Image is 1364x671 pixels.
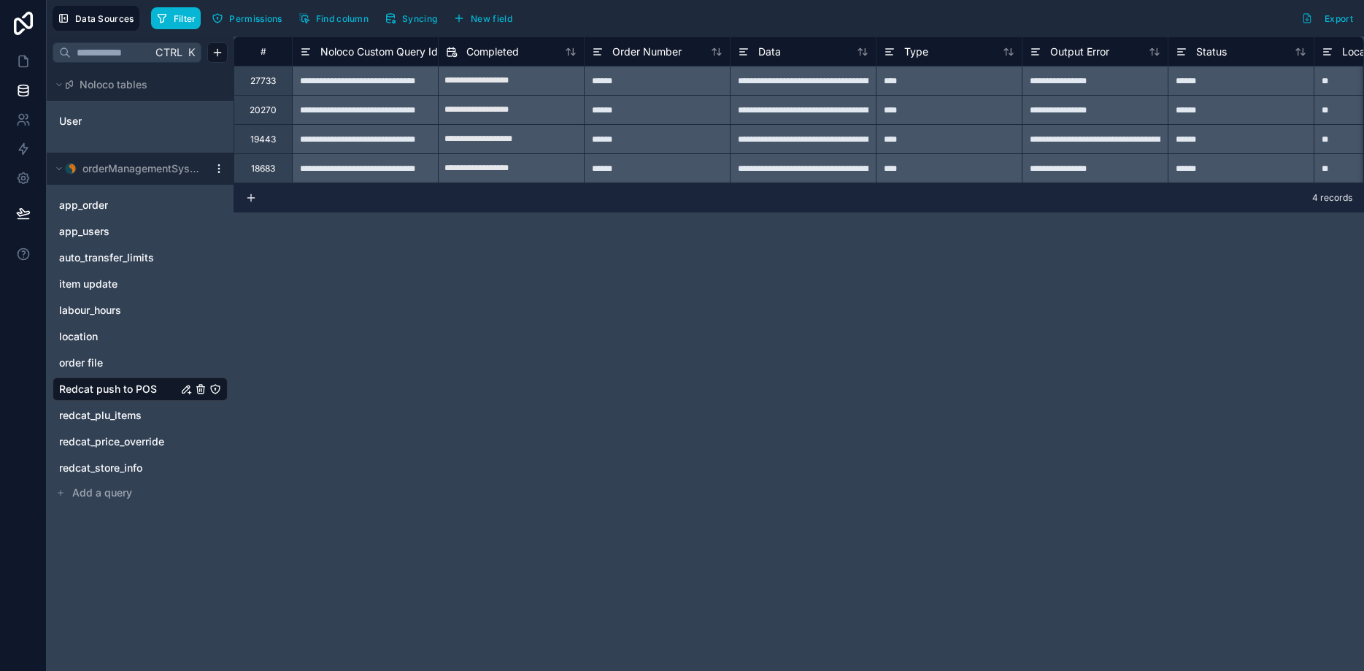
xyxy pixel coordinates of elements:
[59,408,142,423] span: redcat_plu_items
[1296,6,1358,31] button: Export
[59,461,192,475] a: redcat_store_info
[250,75,276,87] div: 27733
[53,74,219,95] button: Noloco tables
[151,7,201,29] button: Filter
[59,382,157,396] span: Redcat push to POS
[53,272,228,296] div: item update
[53,6,139,31] button: Data Sources
[320,45,438,59] span: Noloco Custom Query Id
[448,7,517,29] button: New field
[59,408,192,423] a: redcat_plu_items
[251,163,275,175] div: 18683
[471,13,512,24] span: New field
[53,110,228,133] div: User
[59,461,142,475] span: redcat_store_info
[174,13,196,24] span: Filter
[1325,13,1353,24] span: Export
[59,277,177,291] a: item update
[53,325,228,348] div: location
[53,220,228,243] div: app_users
[59,434,192,449] a: redcat_price_override
[59,356,103,370] span: order file
[72,486,132,500] span: Add a query
[250,134,276,145] div: 19443
[53,299,228,322] div: labour_hours
[75,13,134,24] span: Data Sources
[59,303,192,318] a: labour_hours
[904,45,928,59] span: Type
[1312,192,1352,204] span: 4 records
[402,13,437,24] span: Syncing
[379,7,442,29] button: Syncing
[80,77,147,92] span: Noloco tables
[59,303,121,318] span: labour_hours
[316,13,369,24] span: Find column
[53,404,228,427] div: redcat_plu_items
[65,163,77,175] img: MySQL logo
[59,434,164,449] span: redcat_price_override
[293,7,374,29] button: Find column
[53,483,228,503] button: Add a query
[758,45,781,59] span: Data
[1050,45,1109,59] span: Output Error
[250,104,277,116] div: 20270
[53,430,228,453] div: redcat_price_override
[466,45,519,59] span: Completed
[53,193,228,217] div: app_order
[53,456,228,480] div: redcat_store_info
[53,351,228,375] div: order file
[1196,45,1227,59] span: Status
[82,161,201,176] span: orderManagementSystem
[53,377,228,401] div: Redcat push to POS
[59,114,177,129] a: User
[59,114,82,129] span: User
[186,47,196,58] span: K
[59,382,177,396] a: Redcat push to POS
[59,224,109,239] span: app_users
[59,250,154,265] span: auto_transfer_limits
[59,198,192,212] a: app_order
[207,7,287,29] button: Permissions
[612,45,682,59] span: Order Number
[53,158,207,179] button: MySQL logoorderManagementSystem
[245,46,281,57] div: #
[59,329,192,344] a: location
[53,246,228,269] div: auto_transfer_limits
[207,7,293,29] a: Permissions
[59,198,108,212] span: app_order
[59,356,177,370] a: order file
[379,7,448,29] a: Syncing
[229,13,282,24] span: Permissions
[59,224,192,239] a: app_users
[59,329,98,344] span: location
[154,43,184,61] span: Ctrl
[59,277,117,291] span: item update
[59,250,192,265] a: auto_transfer_limits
